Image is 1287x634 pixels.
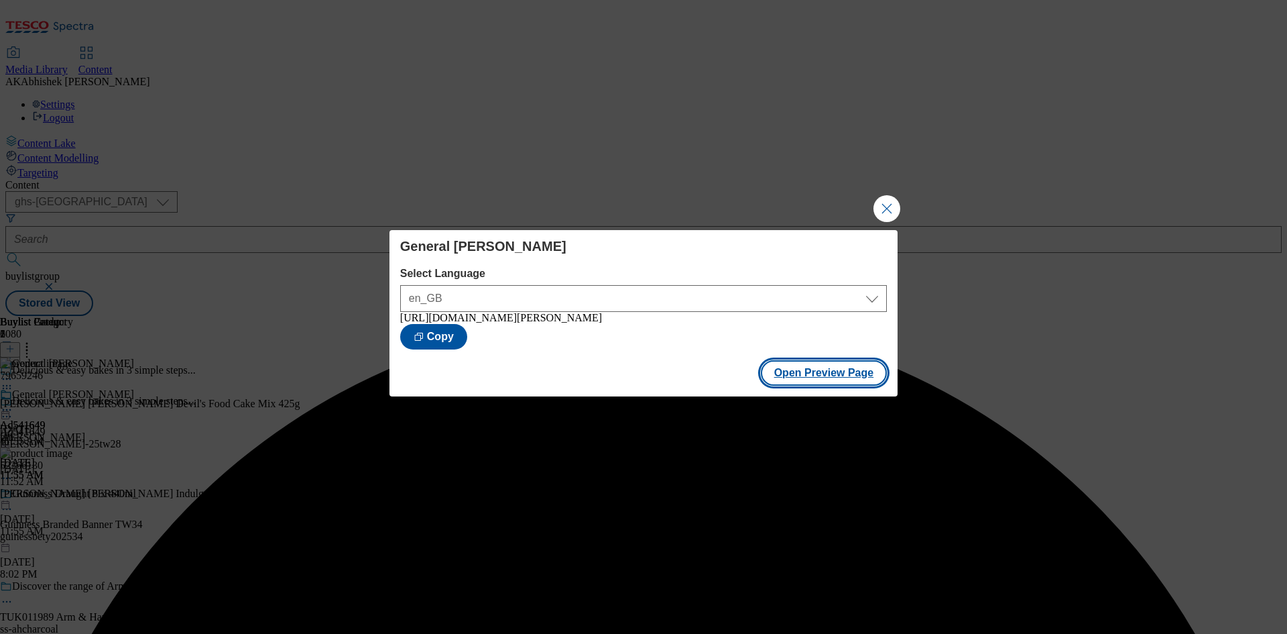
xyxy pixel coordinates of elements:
button: Copy [400,324,467,350]
label: Select Language [400,268,887,280]
button: Close Modal [873,195,900,222]
h4: General [PERSON_NAME] [400,238,887,254]
div: Modal [389,230,898,397]
button: Open Preview Page [761,360,887,386]
div: [URL][DOMAIN_NAME][PERSON_NAME] [400,312,887,324]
